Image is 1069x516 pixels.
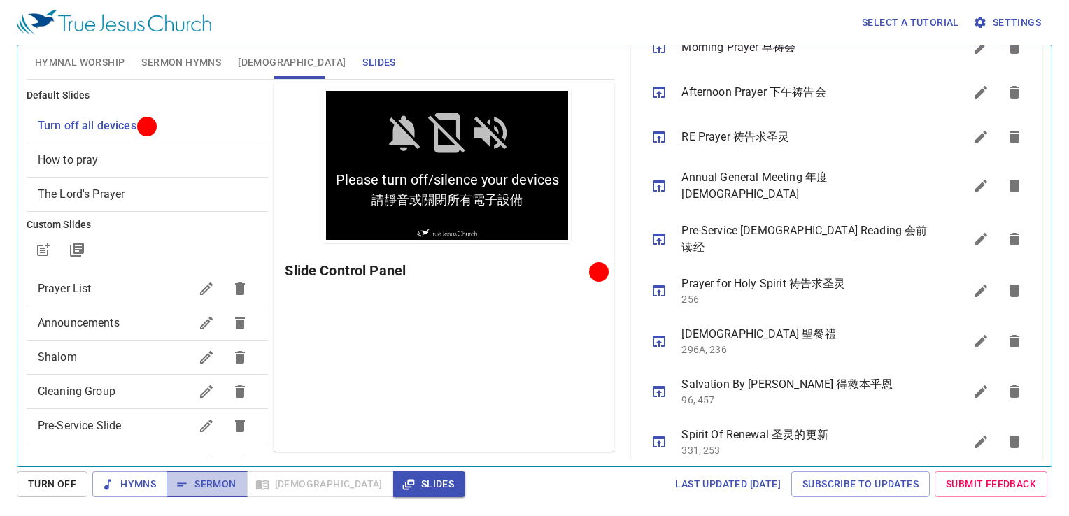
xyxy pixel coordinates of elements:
[675,475,781,493] span: Last updated [DATE]
[856,10,965,36] button: Select a tutorial
[27,443,269,477] div: Service Slides
[27,88,269,103] h6: Default Slides
[57,76,278,101] div: [DEMOGRAPHIC_DATA]
[27,272,269,306] div: Prayer List
[92,471,167,497] button: Hymns
[27,341,269,374] div: Shalom
[38,419,122,432] span: Pre-Service Slide
[404,475,454,493] span: Slides
[38,187,125,201] span: [object Object]
[28,475,76,493] span: Turn Off
[681,84,930,101] span: Afternoon Prayer 下午祷告会
[38,119,136,132] span: [object Object]
[104,475,156,493] span: Hymns
[178,475,236,493] span: Sermon
[35,54,125,71] span: Hymnal Worship
[285,259,594,282] h6: Slide Control Panel
[681,326,930,343] span: [DEMOGRAPHIC_DATA] 聖餐禮
[681,443,930,457] p: 331, 253
[238,54,346,71] span: [DEMOGRAPHIC_DATA]
[681,343,930,357] p: 296A, 236
[681,129,930,145] span: RE Prayer 祷告求圣灵
[17,471,87,497] button: Turn Off
[141,54,221,71] span: Sermon Hymns
[791,471,930,497] a: Subscribe to Updates
[27,375,269,408] div: Cleaning Group
[94,141,153,149] img: True Jesus Church
[681,376,930,393] span: Salvation By [PERSON_NAME] 得救本乎恩
[38,282,92,295] span: Prayer List
[681,275,930,292] span: Prayer for Holy Spirit 祷告求圣灵
[802,475,919,493] span: Subscribe to Updates
[27,178,269,211] div: The Lord's Prayer
[27,143,269,177] div: How to pray
[670,471,786,497] a: Last updated [DATE]
[38,316,120,329] span: Announcements
[681,222,930,256] span: Pre-Service [DEMOGRAPHIC_DATA] Reading 会前读经
[38,453,108,466] span: Service Slides
[946,475,1036,493] span: Submit Feedback
[17,10,211,35] img: True Jesus Church
[681,393,930,407] p: 96, 457
[48,103,199,120] span: 請靜音或關閉所有電子設備
[27,306,269,340] div: Announcements
[935,471,1047,497] a: Submit Feedback
[362,54,395,71] span: Slides
[862,14,959,31] span: Select a tutorial
[681,427,930,443] span: Spirit Of Renewal 圣灵的更新
[167,471,247,497] button: Sermon
[38,153,99,166] span: [object Object]
[38,350,77,364] span: Shalom
[27,217,269,233] h6: Custom Slides
[970,10,1047,36] button: Settings
[38,385,115,398] span: Cleaning Group
[681,39,930,56] span: Morning Prayer 早祷会
[27,409,269,443] div: Pre-Service Slide
[681,292,930,306] p: 256
[393,471,465,497] button: Slides
[976,14,1041,31] span: Settings
[681,169,930,203] span: Annual General Meeting 年度[DEMOGRAPHIC_DATA]
[13,83,236,100] span: Please turn off/silence your devices
[94,42,239,66] div: Morning Prayer
[27,109,269,143] div: Turn off all devices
